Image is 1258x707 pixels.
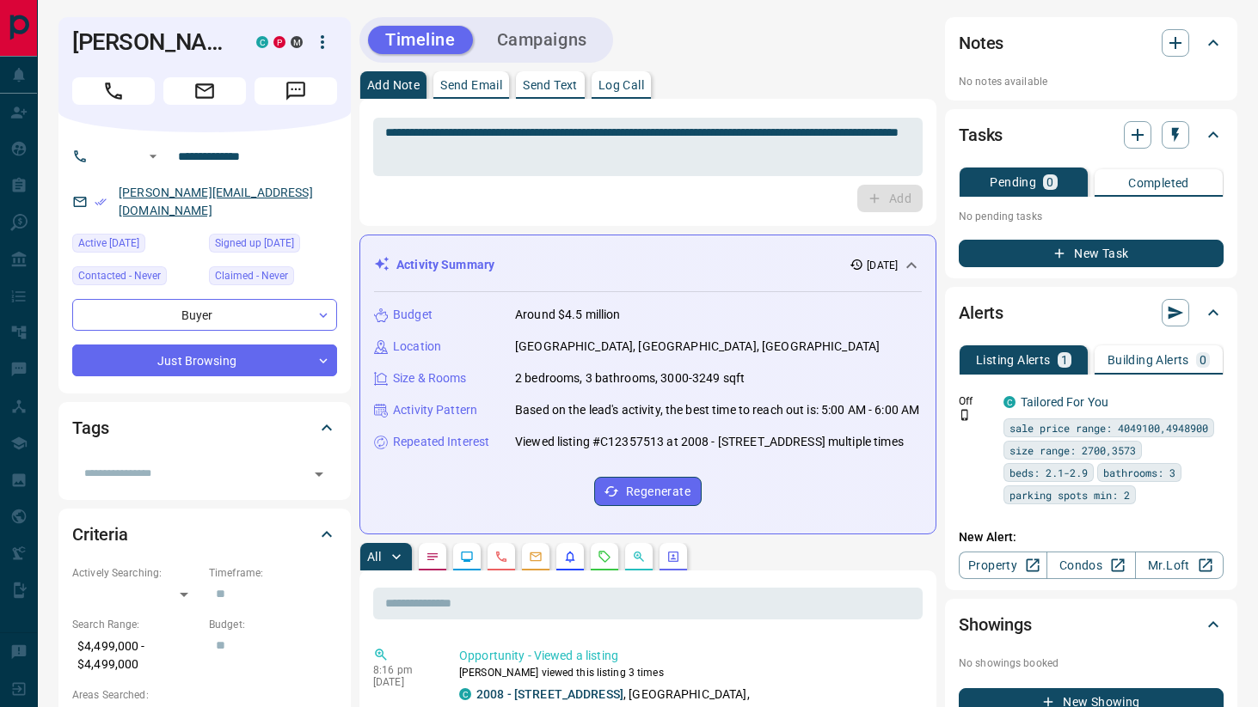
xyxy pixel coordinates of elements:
[72,521,128,548] h2: Criteria
[598,550,611,564] svg: Requests
[209,234,337,258] div: Fri Apr 05 2013
[959,528,1224,546] p: New Alert:
[1103,464,1175,481] span: bathrooms: 3
[459,647,916,665] p: Opportunity - Viewed a listing
[1135,552,1224,579] a: Mr.Loft
[459,688,471,700] div: condos.ca
[373,664,433,676] p: 8:16 pm
[215,267,288,284] span: Claimed - Never
[393,306,433,324] p: Budget
[459,665,916,680] p: [PERSON_NAME] viewed this listing 3 times
[959,409,971,421] svg: Push Notification Only
[1009,464,1088,481] span: beds: 2.1-2.9
[72,77,155,105] span: Call
[959,204,1224,229] p: No pending tasks
[959,240,1224,267] button: New Task
[1009,419,1208,436] span: sale price range: 4049100,4948900
[959,604,1224,645] div: Showings
[373,676,433,688] p: [DATE]
[374,249,922,281] div: Activity Summary[DATE]
[440,79,502,91] p: Send Email
[72,565,200,581] p: Actively Searching:
[1021,395,1108,409] a: Tailored For You
[1200,354,1206,366] p: 0
[393,369,467,387] p: Size & Rooms
[515,338,880,356] p: [GEOGRAPHIC_DATA], [GEOGRAPHIC_DATA], [GEOGRAPHIC_DATA]
[72,687,337,703] p: Areas Searched:
[460,550,474,564] svg: Lead Browsing Activity
[480,26,604,54] button: Campaigns
[959,299,1003,326] h2: Alerts
[476,687,623,701] a: 2008 - [STREET_ADDRESS]
[78,267,161,284] span: Contacted - Never
[1046,552,1135,579] a: Condos
[1046,176,1053,188] p: 0
[95,196,107,208] svg: Email Verified
[209,565,337,581] p: Timeframe:
[959,121,1003,149] h2: Tasks
[1009,486,1130,503] span: parking spots min: 2
[959,611,1032,638] h2: Showings
[515,401,919,419] p: Based on the lead's activity, the best time to reach out is: 5:00 AM - 6:00 AM
[72,344,337,376] div: Just Browsing
[523,79,578,91] p: Send Text
[163,77,246,105] span: Email
[959,29,1003,57] h2: Notes
[1128,177,1189,189] p: Completed
[1108,354,1189,366] p: Building Alerts
[119,186,313,217] a: [PERSON_NAME][EMAIL_ADDRESS][DOMAIN_NAME]
[307,462,331,486] button: Open
[367,551,381,563] p: All
[209,617,337,632] p: Budget:
[563,550,577,564] svg: Listing Alerts
[367,79,420,91] p: Add Note
[1061,354,1068,366] p: 1
[594,477,702,506] button: Regenerate
[1009,442,1136,459] span: size range: 2700,3573
[256,36,268,48] div: condos.ca
[666,550,680,564] svg: Agent Actions
[72,407,337,448] div: Tags
[72,299,337,331] div: Buyer
[72,234,200,258] div: Tue Aug 26 2025
[515,369,745,387] p: 2 bedrooms, 3 bathrooms, 3000-3249 sqft
[393,401,477,419] p: Activity Pattern
[426,550,439,564] svg: Notes
[959,393,993,409] p: Off
[959,22,1224,64] div: Notes
[976,354,1051,366] p: Listing Alerts
[990,176,1036,188] p: Pending
[72,617,200,632] p: Search Range:
[72,28,230,56] h1: [PERSON_NAME]
[255,77,337,105] span: Message
[959,114,1224,155] div: Tasks
[867,258,898,273] p: [DATE]
[273,36,285,48] div: property.ca
[959,292,1224,333] div: Alerts
[72,414,108,442] h2: Tags
[143,146,163,167] button: Open
[72,514,337,555] div: Criteria
[291,36,303,48] div: mrloft.ca
[78,235,139,252] span: Active [DATE]
[529,550,543,564] svg: Emails
[515,306,621,324] p: Around $4.5 million
[396,256,494,274] p: Activity Summary
[959,655,1224,671] p: No showings booked
[515,433,904,451] p: Viewed listing #C12357513 at 2008 - [STREET_ADDRESS] multiple times
[215,235,294,252] span: Signed up [DATE]
[368,26,473,54] button: Timeline
[494,550,508,564] svg: Calls
[393,338,441,356] p: Location
[1003,396,1016,408] div: condos.ca
[959,74,1224,89] p: No notes available
[632,550,646,564] svg: Opportunities
[393,433,489,451] p: Repeated Interest
[598,79,644,91] p: Log Call
[959,552,1047,579] a: Property
[72,632,200,679] p: $4,499,000 - $4,499,000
